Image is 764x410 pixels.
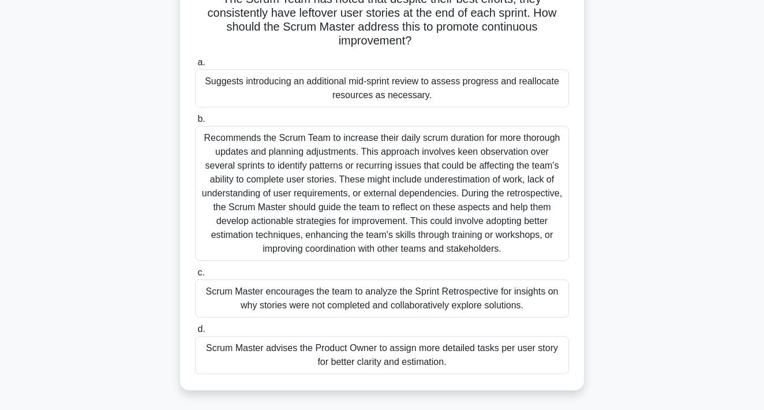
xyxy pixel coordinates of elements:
[195,126,569,261] div: Recommends the Scrum Team to increase their daily scrum duration for more thorough updates and pl...
[197,57,205,67] span: a.
[197,267,204,277] span: c.
[197,114,205,124] span: b.
[197,324,205,334] span: d.
[195,279,569,318] div: Scrum Master encourages the team to analyze the Sprint Retrospective for insights on why stories ...
[195,336,569,374] div: Scrum Master advises the Product Owner to assign more detailed tasks per user story for better cl...
[195,69,569,107] div: Suggests introducing an additional mid-sprint review to assess progress and reallocate resources ...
